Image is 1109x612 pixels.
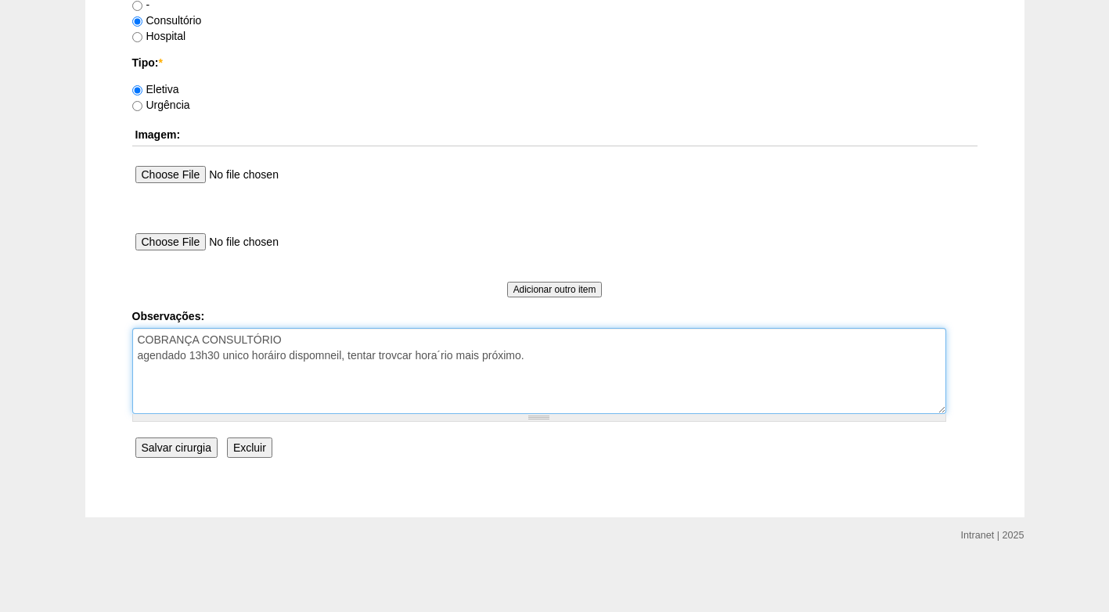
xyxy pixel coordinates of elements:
[132,124,978,146] th: Imagem:
[132,101,142,111] input: Urgência
[132,14,202,27] label: Consultório
[132,308,978,324] label: Observações:
[132,328,946,414] textarea: COBRANÇA CONSULTÓRIO
[132,99,190,111] label: Urgência
[135,437,218,458] input: Salvar cirurgia
[132,32,142,42] input: Hospital
[132,85,142,95] input: Eletiva
[132,16,142,27] input: Consultório
[132,55,978,70] label: Tipo:
[132,83,179,95] label: Eletiva
[132,30,186,42] label: Hospital
[507,282,603,297] input: Adicionar outro item
[132,1,142,11] input: -
[227,437,272,458] input: Excluir
[961,527,1024,543] div: Intranet | 2025
[158,56,162,69] span: Este campo é obrigatório.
